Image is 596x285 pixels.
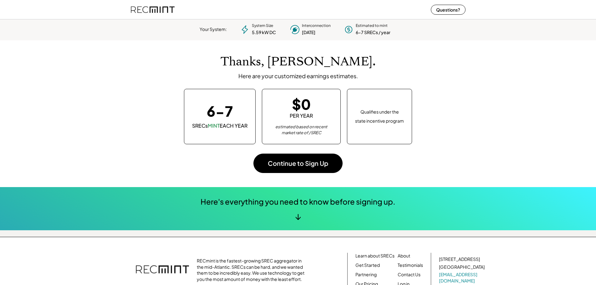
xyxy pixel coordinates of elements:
[292,97,311,111] div: $0
[355,117,404,124] div: state incentive program
[200,26,227,33] div: Your System:
[208,122,220,129] font: MINT
[238,72,358,79] div: Here are your customized earnings estimates.
[252,29,276,36] div: 5.59 kW DC
[192,122,247,129] div: SRECs EACH YEAR
[253,154,343,173] button: Continue to Sign Up
[207,104,233,118] div: 6-7
[398,262,423,268] a: Testimonials
[355,272,377,278] a: Partnering
[356,29,390,36] div: 6-7 SRECs / year
[439,272,486,284] a: [EMAIL_ADDRESS][DOMAIN_NAME]
[197,258,308,282] div: RECmint is the fastest-growing SREC aggregator in the mid-Atlantic. SRECs can be hard, and we wan...
[302,29,315,36] div: [DATE]
[355,253,395,259] a: Learn about SRECs
[270,124,333,136] div: estimated based on recent market rate of /SREC
[431,5,466,15] button: Questions?
[221,54,376,69] h1: Thanks, [PERSON_NAME].
[439,264,485,270] div: [GEOGRAPHIC_DATA]
[302,23,331,28] div: Interconnection
[136,259,189,281] img: recmint-logotype%403x.png
[290,112,313,119] div: PER YEAR
[201,196,395,207] div: Here's everything you need to know before signing up.
[355,262,380,268] a: Get Started
[252,23,273,28] div: System Size
[398,253,410,259] a: About
[295,211,301,221] div: ↓
[398,272,420,278] a: Contact Us
[131,1,175,18] img: recmint-logotype%403x%20%281%29.jpeg
[360,109,399,115] div: Qualifies under the
[356,23,388,28] div: Estimated to mint
[439,256,480,262] div: [STREET_ADDRESS]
